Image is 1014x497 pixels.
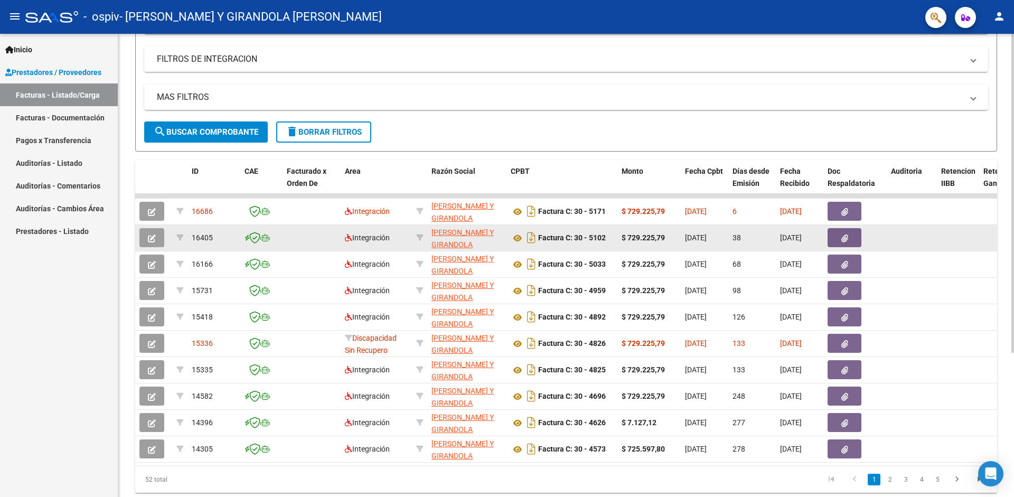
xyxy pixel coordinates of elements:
[192,167,199,175] span: ID
[192,339,213,348] span: 15336
[240,160,283,207] datatable-header-cell: CAE
[431,200,502,222] div: 33610006499
[898,471,914,489] li: page 3
[154,127,258,137] span: Buscar Comprobante
[431,439,494,472] span: [PERSON_NAME] Y GIRANDOLA [PERSON_NAME]
[617,160,681,207] datatable-header-cell: Monto
[685,286,707,295] span: [DATE]
[780,445,802,453] span: [DATE]
[431,255,494,287] span: [PERSON_NAME] Y GIRANDOLA [PERSON_NAME]
[431,167,475,175] span: Razón Social
[685,365,707,374] span: [DATE]
[431,279,502,302] div: 33610006499
[622,260,665,268] strong: $ 729.225,79
[524,361,538,378] i: Descargar documento
[506,160,617,207] datatable-header-cell: CPBT
[431,306,502,328] div: 33610006499
[685,313,707,321] span: [DATE]
[728,160,776,207] datatable-header-cell: Días desde Emisión
[622,286,665,295] strong: $ 729.225,79
[622,392,665,400] strong: $ 729.225,79
[780,233,802,242] span: [DATE]
[431,307,494,340] span: [PERSON_NAME] Y GIRANDOLA [PERSON_NAME]
[345,167,361,175] span: Area
[538,208,606,216] strong: Factura C: 30 - 5171
[622,339,665,348] strong: $ 729.225,79
[187,160,240,207] datatable-header-cell: ID
[622,418,656,427] strong: $ 7.127,12
[685,233,707,242] span: [DATE]
[245,167,258,175] span: CAE
[780,167,810,187] span: Fecha Recibido
[538,392,606,401] strong: Factura C: 30 - 4696
[733,339,745,348] span: 133
[524,229,538,246] i: Descargar documento
[83,5,119,29] span: - ospiv
[524,335,538,352] i: Descargar documento
[733,207,737,215] span: 6
[144,121,268,143] button: Buscar Comprobante
[287,167,326,187] span: Facturado x Orden De
[622,445,665,453] strong: $ 725.597,80
[887,160,937,207] datatable-header-cell: Auditoria
[524,388,538,405] i: Descargar documento
[524,256,538,273] i: Descargar documento
[929,471,945,489] li: page 5
[866,471,882,489] li: page 1
[733,167,769,187] span: Días desde Emisión
[345,286,390,295] span: Integración
[524,414,538,431] i: Descargar documento
[192,392,213,400] span: 14582
[511,167,530,175] span: CPBT
[5,44,32,55] span: Inicio
[345,365,390,374] span: Integración
[685,260,707,268] span: [DATE]
[538,313,606,322] strong: Factura C: 30 - 4892
[868,474,880,485] a: 1
[941,167,975,187] span: Retencion IIBB
[345,445,390,453] span: Integración
[733,286,741,295] span: 98
[780,260,802,268] span: [DATE]
[780,418,802,427] span: [DATE]
[345,334,397,354] span: Discapacidad Sin Recupero
[192,286,213,295] span: 15731
[899,474,912,485] a: 3
[538,419,606,427] strong: Factura C: 30 - 4626
[882,471,898,489] li: page 2
[685,167,723,175] span: Fecha Cpbt
[780,286,802,295] span: [DATE]
[431,411,502,434] div: 33610006499
[192,418,213,427] span: 14396
[192,365,213,374] span: 15335
[192,207,213,215] span: 16686
[828,167,875,187] span: Doc Respaldatoria
[431,385,502,407] div: 33610006499
[733,392,745,400] span: 248
[144,46,988,72] mat-expansion-panel-header: FILTROS DE INTEGRACION
[286,125,298,138] mat-icon: delete
[622,167,643,175] span: Monto
[154,125,166,138] mat-icon: search
[622,207,665,215] strong: $ 729.225,79
[538,260,606,269] strong: Factura C: 30 - 5033
[431,413,494,446] span: [PERSON_NAME] Y GIRANDOLA [PERSON_NAME]
[341,160,412,207] datatable-header-cell: Area
[947,474,967,485] a: go to next page
[733,445,745,453] span: 278
[685,207,707,215] span: [DATE]
[733,260,741,268] span: 68
[685,339,707,348] span: [DATE]
[685,445,707,453] span: [DATE]
[192,445,213,453] span: 14305
[157,91,963,103] mat-panel-title: MAS FILTROS
[884,474,896,485] a: 2
[345,418,390,427] span: Integración
[931,474,944,485] a: 5
[733,418,745,427] span: 277
[780,207,802,215] span: [DATE]
[780,365,802,374] span: [DATE]
[776,160,823,207] datatable-header-cell: Fecha Recibido
[345,392,390,400] span: Integración
[733,233,741,242] span: 38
